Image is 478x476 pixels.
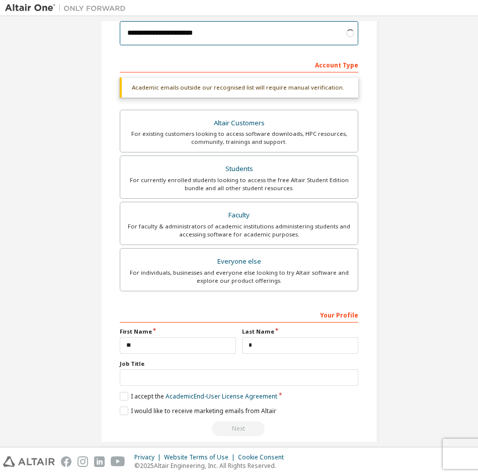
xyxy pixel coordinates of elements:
[126,222,352,239] div: For faculty & administrators of academic institutions administering students and accessing softwa...
[164,453,238,461] div: Website Terms of Use
[126,255,352,269] div: Everyone else
[242,328,358,336] label: Last Name
[134,453,164,461] div: Privacy
[120,56,358,72] div: Account Type
[5,3,131,13] img: Altair One
[126,162,352,176] div: Students
[126,269,352,285] div: For individuals, businesses and everyone else looking to try Altair software and explore our prod...
[126,176,352,192] div: For currently enrolled students looking to access the free Altair Student Edition bundle and all ...
[126,130,352,146] div: For existing customers looking to access software downloads, HPC resources, community, trainings ...
[126,116,352,130] div: Altair Customers
[111,456,125,467] img: youtube.svg
[61,456,71,467] img: facebook.svg
[166,392,277,401] a: Academic End-User License Agreement
[120,392,277,401] label: I accept the
[120,421,358,436] div: Please wait while checking email ...
[120,77,358,98] div: Academic emails outside our recognised list will require manual verification.
[3,456,55,467] img: altair_logo.svg
[120,407,276,415] label: I would like to receive marketing emails from Altair
[134,461,290,470] p: © 2025 Altair Engineering, Inc. All Rights Reserved.
[126,208,352,222] div: Faculty
[120,360,358,368] label: Job Title
[238,453,290,461] div: Cookie Consent
[120,306,358,323] div: Your Profile
[77,456,88,467] img: instagram.svg
[94,456,105,467] img: linkedin.svg
[120,328,236,336] label: First Name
